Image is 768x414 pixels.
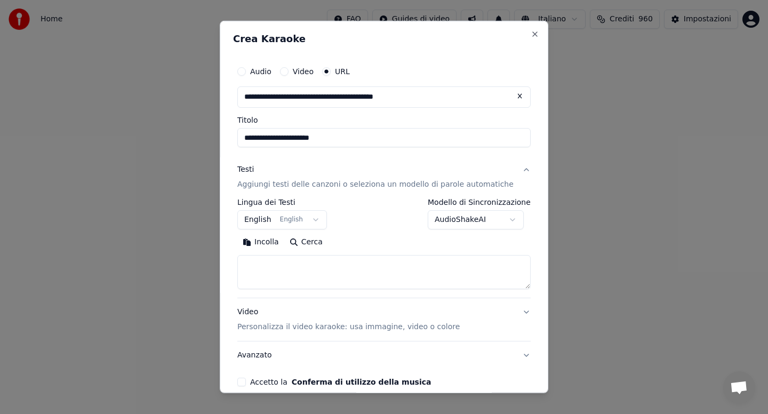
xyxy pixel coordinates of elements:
label: Video [293,68,314,75]
button: Cerca [284,234,328,251]
label: Audio [250,68,271,75]
label: Accetto la [250,378,431,386]
label: Titolo [237,116,531,124]
div: TestiAggiungi testi delle canzoni o seleziona un modello di parole automatiche [237,198,531,298]
button: VideoPersonalizza il video karaoke: usa immagine, video o colore [237,298,531,341]
label: Lingua dei Testi [237,198,327,206]
button: Avanzato [237,341,531,369]
button: TestiAggiungi testi delle canzoni o seleziona un modello di parole automatiche [237,156,531,198]
div: Video [237,307,460,332]
button: Accetto la [292,378,431,386]
p: Aggiungi testi delle canzoni o seleziona un modello di parole automatiche [237,179,514,190]
label: URL [335,68,350,75]
p: Personalizza il video karaoke: usa immagine, video o colore [237,322,460,332]
label: Modello di Sincronizzazione [428,198,531,206]
button: Incolla [237,234,284,251]
div: Testi [237,164,254,175]
h2: Crea Karaoke [233,34,535,44]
